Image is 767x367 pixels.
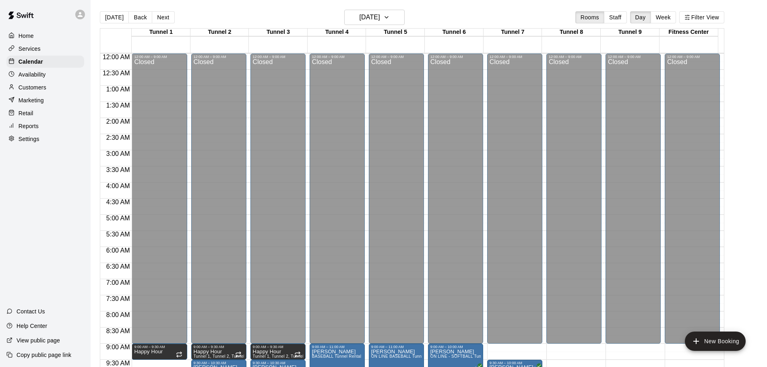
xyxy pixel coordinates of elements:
button: [DATE] [100,11,129,23]
button: Day [630,11,651,23]
span: Recurring event [294,351,301,358]
div: 12:00 AM – 9:00 AM: Closed [310,54,365,344]
button: [DATE] [344,10,405,25]
p: Customers [19,83,46,91]
button: Filter View [679,11,724,23]
div: 9:00 AM – 9:30 AM [194,345,244,349]
span: 3:30 AM [104,166,132,173]
span: Tunnel 1, Tunnel 2, Tunnel 3 [194,354,248,359]
p: Contact Us [17,307,45,315]
h6: [DATE] [360,12,380,23]
div: 9:00 AM – 11:00 AM [312,345,362,349]
div: Customers [6,81,84,93]
a: Marketing [6,94,84,106]
span: ON LINE BASEBALL Tunnel 1-6 Rental [371,354,447,359]
div: 12:00 AM – 9:00 AM: Closed [665,54,720,344]
span: 8:00 AM [104,311,132,318]
div: 12:00 AM – 9:00 AM: Closed [487,54,542,344]
span: 5:30 AM [104,231,132,238]
div: Tunnel 7 [484,29,542,36]
span: Recurring event [235,351,242,358]
div: 12:00 AM – 9:00 AM [549,55,599,59]
div: Tunnel 5 [366,29,425,36]
div: 9:00 AM – 9:30 AM: Happy Hour [132,344,187,360]
p: Calendar [19,58,43,66]
p: Marketing [19,96,44,104]
span: 1:00 AM [104,86,132,93]
span: 12:00 AM [101,54,132,60]
span: 7:00 AM [104,279,132,286]
div: 12:00 AM – 9:00 AM [194,55,244,59]
span: 1:30 AM [104,102,132,109]
div: 12:00 AM – 9:00 AM: Closed [132,54,187,344]
div: 9:00 AM – 11:00 AM [371,345,422,349]
button: Rooms [575,11,604,23]
span: 8:30 AM [104,328,132,334]
p: Retail [19,109,33,117]
div: Tunnel 3 [249,29,308,36]
div: 9:30 AM – 10:30 AM [194,361,244,365]
div: Closed [371,59,422,346]
div: 12:00 AM – 9:00 AM [134,55,184,59]
div: Closed [430,59,481,346]
div: Tunnel 9 [601,29,659,36]
p: Copy public page link [17,351,71,359]
div: 12:00 AM – 9:00 AM: Closed [250,54,306,344]
span: 6:00 AM [104,247,132,254]
div: 9:00 AM – 10:00 AM [430,345,481,349]
a: Reports [6,120,84,132]
a: Retail [6,107,84,119]
div: Tunnel 2 [190,29,249,36]
a: Calendar [6,56,84,68]
div: 12:00 AM – 9:00 AM [253,55,303,59]
div: 9:00 AM – 9:30 AM [253,345,303,349]
div: Tunnel 8 [542,29,601,36]
span: Tunnel 1, Tunnel 2, Tunnel 3 [253,354,308,359]
div: Tunnel 6 [425,29,484,36]
span: Recurring event [176,351,182,358]
div: Fitness Center [659,29,718,36]
div: 12:00 AM – 9:00 AM [608,55,658,59]
div: Closed [608,59,658,346]
div: 12:00 AM – 9:00 AM: Closed [191,54,246,344]
div: Closed [253,59,303,346]
div: 12:00 AM – 9:00 AM: Closed [546,54,602,344]
p: Reports [19,122,39,130]
div: 12:00 AM – 9:00 AM [667,55,717,59]
span: 2:00 AM [104,118,132,125]
div: Closed [549,59,599,346]
p: View public page [17,336,60,344]
div: 12:00 AM – 9:00 AM [312,55,362,59]
a: Settings [6,133,84,145]
div: 9:00 AM – 9:30 AM [134,345,184,349]
a: Availability [6,68,84,81]
div: Closed [134,59,184,346]
span: 7:30 AM [104,295,132,302]
div: 9:30 AM – 10:30 AM [253,361,303,365]
p: Help Center [17,322,47,330]
div: 12:00 AM – 9:00 AM: Closed [369,54,424,344]
p: Home [19,32,34,40]
span: 4:30 AM [104,199,132,205]
div: 9:00 AM – 9:30 AM: Happy Hour [191,344,246,360]
a: Home [6,30,84,42]
div: Tunnel 4 [308,29,366,36]
span: ON LINE - SOFTBALL Tunnel 1-6 Rental [430,354,508,359]
a: Services [6,43,84,55]
div: Tunnel 1 [132,29,190,36]
span: 3:00 AM [104,150,132,157]
span: 6:30 AM [104,263,132,270]
span: 2:30 AM [104,134,132,141]
span: 9:00 AM [104,344,132,350]
button: Back [128,11,152,23]
div: 9:30 AM – 10:00 AM [490,361,540,365]
div: 12:00 AM – 9:00 AM: Closed [428,54,483,344]
div: Closed [194,59,244,346]
div: Closed [667,59,717,346]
